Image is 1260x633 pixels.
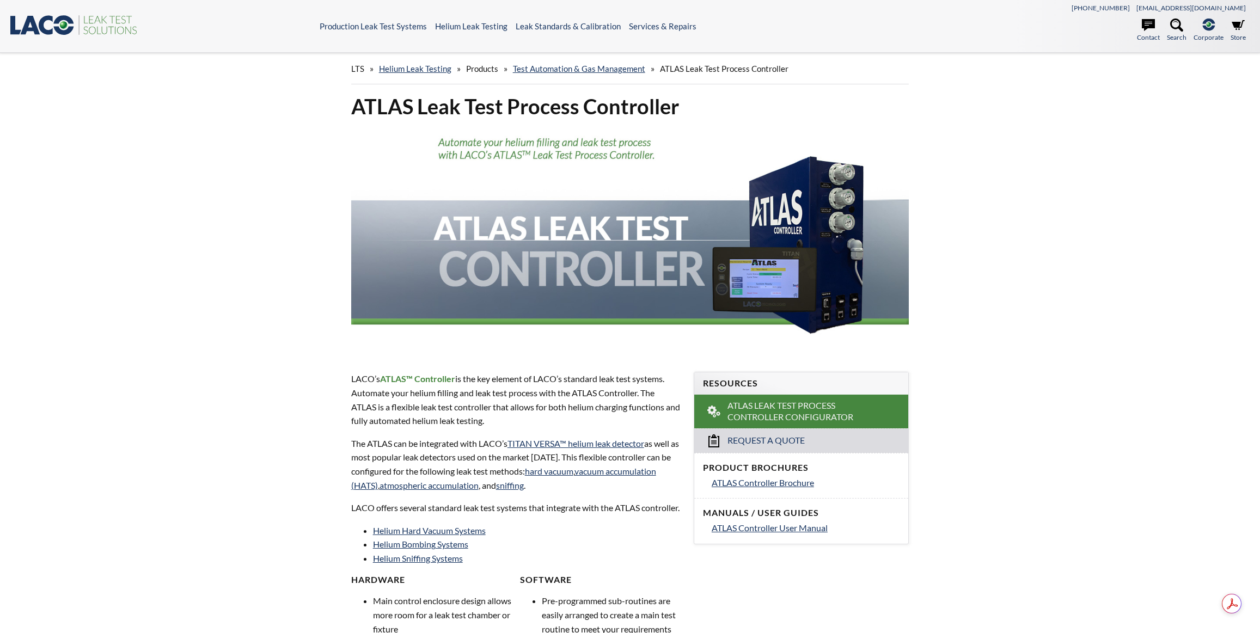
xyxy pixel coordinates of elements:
[379,64,451,73] a: Helium Leak Testing
[1072,4,1130,12] a: [PHONE_NUMBER]
[435,21,507,31] a: Helium Leak Testing
[703,507,900,519] h4: Manuals / User Guides
[373,525,486,536] a: Helium Hard Vacuum Systems
[373,553,463,563] a: Helium Sniffing Systems
[351,53,909,84] div: » » » »
[496,480,524,490] a: sniffing
[507,438,644,448] a: TITAN VERSA™ helium leak detector
[525,466,573,476] a: hard vacuum
[694,428,908,453] a: Request a Quote
[373,539,468,549] a: Helium Bombing Systems
[712,477,814,488] span: ATLAS Controller Brochure
[694,395,908,428] a: ATLAS Leak Test Process Controller Configurator
[351,128,909,352] img: Header showing an ATLAS controller
[1167,19,1186,42] a: Search
[351,466,656,490] a: vacuum accumulation (HATS)
[712,521,900,535] a: ATLAS Controller User Manual
[351,64,364,73] span: LTS
[1137,19,1160,42] a: Contact
[351,93,909,120] h1: ATLAS Leak Test Process Controller
[727,435,805,446] span: Request a Quote
[380,373,455,384] span: ATLAS™ Controller
[351,437,681,492] p: The ATLAS can be integrated with LACO’s as well as most popular leak detectors used on the market...
[712,523,828,533] span: ATLAS Controller User Manual
[351,501,681,515] p: LACO offers several standard leak test systems that integrate with the ATLAS controller.
[1136,4,1246,12] a: [EMAIL_ADDRESS][DOMAIN_NAME]
[351,574,512,586] h4: Hardware
[351,372,681,427] p: LACO’s is the key element of LACO’s standard leak test systems. Automate your helium filling and ...
[1231,19,1246,42] a: Store
[712,476,900,490] a: ATLAS Controller Brochure
[727,400,878,423] span: ATLAS Leak Test Process Controller Configurator
[320,21,427,31] a: Production Leak Test Systems
[660,64,788,73] span: ATLAS Leak Test Process Controller
[1194,32,1224,42] span: Corporate
[703,378,900,389] h4: Resources
[516,21,621,31] a: Leak Standards & Calibration
[520,574,681,586] h4: Software
[703,462,900,474] h4: Product Brochures
[466,64,498,73] span: Products
[380,480,479,490] a: atmospheric accumulation
[513,64,645,73] a: Test Automation & Gas Management
[629,21,696,31] a: Services & Repairs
